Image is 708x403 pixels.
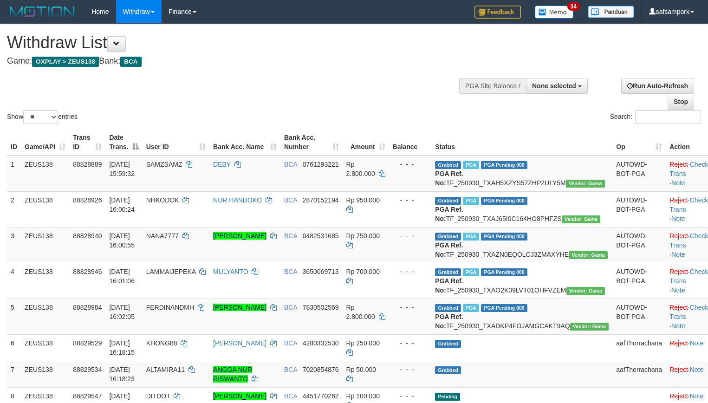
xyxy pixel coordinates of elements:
img: Button%20Memo.svg [535,6,574,19]
span: Copy 3650069713 to clipboard [303,268,339,275]
span: 88828940 [73,232,102,240]
img: Feedback.jpg [474,6,521,19]
td: aafThorrachana [612,361,666,387]
span: [DATE] 16:00:24 [109,196,135,213]
td: TF_250930_TXADKP4FOJAMGCAKT9AQ [431,299,612,334]
div: - - - [393,391,428,401]
span: Vendor URL: https://trx31.1velocity.biz [566,287,605,295]
a: Note [690,339,704,347]
span: Grabbed [435,197,461,205]
td: 4 [7,263,21,299]
td: 5 [7,299,21,334]
span: BCA [284,161,297,168]
input: Search: [635,110,701,124]
span: KHONG88 [146,339,177,347]
span: BCA [284,366,297,373]
span: Rp 100.000 [346,392,380,400]
span: NHKODOK [146,196,179,204]
span: Rp 950.000 [346,196,380,204]
td: 6 [7,334,21,361]
div: - - - [393,160,428,169]
span: PGA Pending [481,304,527,312]
a: Note [671,251,685,258]
span: BCA [284,392,297,400]
span: DITDOT [146,392,170,400]
span: Marked by aafsolysreylen [463,304,479,312]
th: Amount: activate to sort column ascending [343,129,389,156]
td: ZEUS138 [21,334,69,361]
td: AUTOWD-BOT-PGA [612,227,666,263]
th: Date Trans.: activate to sort column descending [105,129,142,156]
a: Check Trans [669,268,708,285]
b: PGA Ref. No: [435,277,463,294]
a: Check Trans [669,232,708,249]
a: Reject [669,232,688,240]
a: [PERSON_NAME] [213,304,266,311]
a: NUR HANDOKO [213,196,262,204]
td: ZEUS138 [21,263,69,299]
span: None selected [532,82,576,90]
div: - - - [393,195,428,205]
span: Rp 750.000 [346,232,380,240]
a: MULYANTO [213,268,248,275]
label: Show entries [7,110,78,124]
span: Copy 4280332530 to clipboard [303,339,339,347]
a: DEBY [213,161,231,168]
a: Note [671,322,685,330]
select: Showentries [23,110,58,124]
span: PGA Pending [481,233,527,240]
div: - - - [393,365,428,374]
span: BCA [120,57,141,67]
span: Rp 50.000 [346,366,377,373]
span: Grabbed [435,340,461,348]
a: Reject [669,366,688,373]
a: Note [690,392,704,400]
span: LAMMAIJEPEKA [146,268,196,275]
span: Copy 2870152194 to clipboard [303,196,339,204]
span: Marked by aafsolysreylen [463,197,479,205]
a: Check Trans [669,196,708,213]
th: Op: activate to sort column ascending [612,129,666,156]
span: [DATE] 16:02:05 [109,304,135,320]
td: AUTOWD-BOT-PGA [612,191,666,227]
th: Status [431,129,612,156]
td: AUTOWD-BOT-PGA [612,263,666,299]
span: PGA Pending [481,161,527,169]
td: ZEUS138 [21,361,69,387]
a: Note [671,179,685,187]
span: FERDINANDMH [146,304,194,311]
td: ZEUS138 [21,191,69,227]
th: Trans ID: activate to sort column ascending [69,129,105,156]
span: 88828889 [73,161,102,168]
span: Copy 4451770262 to clipboard [303,392,339,400]
span: Pending [435,393,460,401]
div: PGA Site Balance / [459,78,526,94]
span: Copy 7830502569 to clipboard [303,304,339,311]
h1: Withdraw List [7,33,463,52]
span: [DATE] 16:18:15 [109,339,135,356]
span: Vendor URL: https://trx31.1velocity.biz [570,323,609,331]
img: panduan.png [588,6,634,18]
span: 88828946 [73,268,102,275]
span: PGA Pending [481,268,527,276]
span: ALTAMIRA11 [146,366,185,373]
a: [PERSON_NAME] [213,339,266,347]
a: Reject [669,339,688,347]
span: [DATE] 15:59:32 [109,161,135,177]
label: Search: [610,110,701,124]
span: [DATE] 16:00:55 [109,232,135,249]
b: PGA Ref. No: [435,241,463,258]
a: [PERSON_NAME] [213,392,266,400]
div: - - - [393,267,428,276]
span: Vendor URL: https://trx31.1velocity.biz [566,180,605,188]
a: Check Trans [669,304,708,320]
span: 88828926 [73,196,102,204]
a: Check Trans [669,161,708,177]
span: Grabbed [435,233,461,240]
td: aafThorrachana [612,334,666,361]
span: 88828984 [73,304,102,311]
td: ZEUS138 [21,299,69,334]
td: ZEUS138 [21,227,69,263]
a: Reject [669,161,688,168]
span: BCA [284,268,297,275]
